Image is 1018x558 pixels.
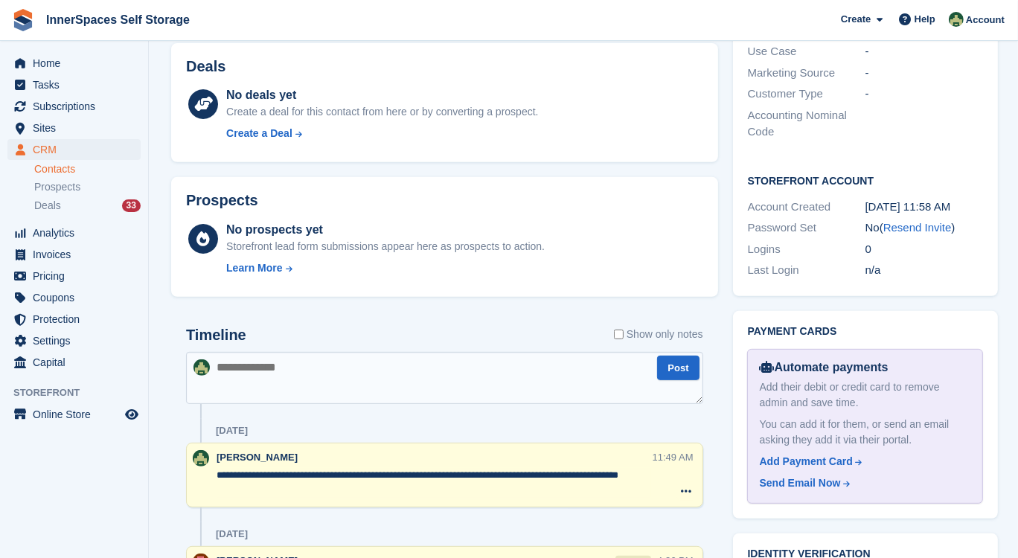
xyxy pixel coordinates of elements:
img: Paula Amey [193,359,210,376]
h2: Deals [186,58,225,75]
h2: Storefront Account [748,173,983,187]
a: Learn More [226,260,545,276]
span: Protection [33,309,122,330]
div: Create a Deal [226,126,292,141]
a: menu [7,287,141,308]
div: n/a [865,262,983,279]
span: Deals [34,199,61,213]
div: Customer Type [748,86,865,103]
span: Storefront [13,385,148,400]
div: Account Created [748,199,865,216]
a: InnerSpaces Self Storage [40,7,196,32]
div: Accounting Nominal Code [748,107,865,141]
a: menu [7,309,141,330]
span: Analytics [33,222,122,243]
div: 11:49 AM [653,450,694,464]
div: Add Payment Card [760,454,853,469]
div: No deals yet [226,86,538,104]
a: menu [7,266,141,286]
a: menu [7,139,141,160]
div: Use Case [748,43,865,60]
span: Settings [33,330,122,351]
a: menu [7,222,141,243]
div: You can add it for them, or send an email asking they add it via their portal. [760,417,970,448]
a: menu [7,244,141,265]
span: Tasks [33,74,122,95]
span: Coupons [33,287,122,308]
img: stora-icon-8386f47178a22dfd0bd8f6a31ec36ba5ce8667c1dd55bd0f319d3a0aa187defe.svg [12,9,34,31]
div: [DATE] [216,528,248,540]
span: Capital [33,352,122,373]
a: menu [7,74,141,95]
div: - [865,65,983,82]
a: Deals 33 [34,198,141,214]
div: Automate payments [760,359,970,376]
a: menu [7,330,141,351]
span: Create [841,12,871,27]
div: Last Login [748,262,865,279]
div: - [865,86,983,103]
div: No [865,219,983,237]
span: Invoices [33,244,122,265]
img: Paula Amey [193,450,209,466]
img: Paula Amey [949,12,964,27]
h2: Timeline [186,327,246,344]
a: Create a Deal [226,126,538,141]
div: Send Email Now [760,475,841,491]
span: CRM [33,139,122,160]
div: Logins [748,241,865,258]
div: 0 [865,241,983,258]
span: [PERSON_NAME] [217,452,298,463]
a: Add Payment Card [760,454,964,469]
h2: Payment cards [748,326,983,338]
label: Show only notes [614,327,703,342]
input: Show only notes [614,327,624,342]
a: Contacts [34,162,141,176]
div: [DATE] 11:58 AM [865,199,983,216]
div: Storefront lead form submissions appear here as prospects to action. [226,239,545,254]
span: ( ) [880,221,955,234]
div: Password Set [748,219,865,237]
div: Learn More [226,260,282,276]
a: Resend Invite [883,221,952,234]
div: No prospects yet [226,221,545,239]
a: Prospects [34,179,141,195]
span: Home [33,53,122,74]
span: Sites [33,118,122,138]
a: menu [7,96,141,117]
span: Pricing [33,266,122,286]
a: menu [7,53,141,74]
a: menu [7,404,141,425]
span: Account [966,13,1005,28]
a: menu [7,118,141,138]
div: 33 [122,199,141,212]
div: - [865,43,983,60]
button: Post [657,356,699,380]
div: Add their debit or credit card to remove admin and save time. [760,379,970,411]
span: Help [915,12,935,27]
span: Subscriptions [33,96,122,117]
div: [DATE] [216,425,248,437]
div: Marketing Source [748,65,865,82]
a: Preview store [123,405,141,423]
h2: Prospects [186,192,258,209]
span: Prospects [34,180,80,194]
a: menu [7,352,141,373]
div: Create a deal for this contact from here or by converting a prospect. [226,104,538,120]
span: Online Store [33,404,122,425]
